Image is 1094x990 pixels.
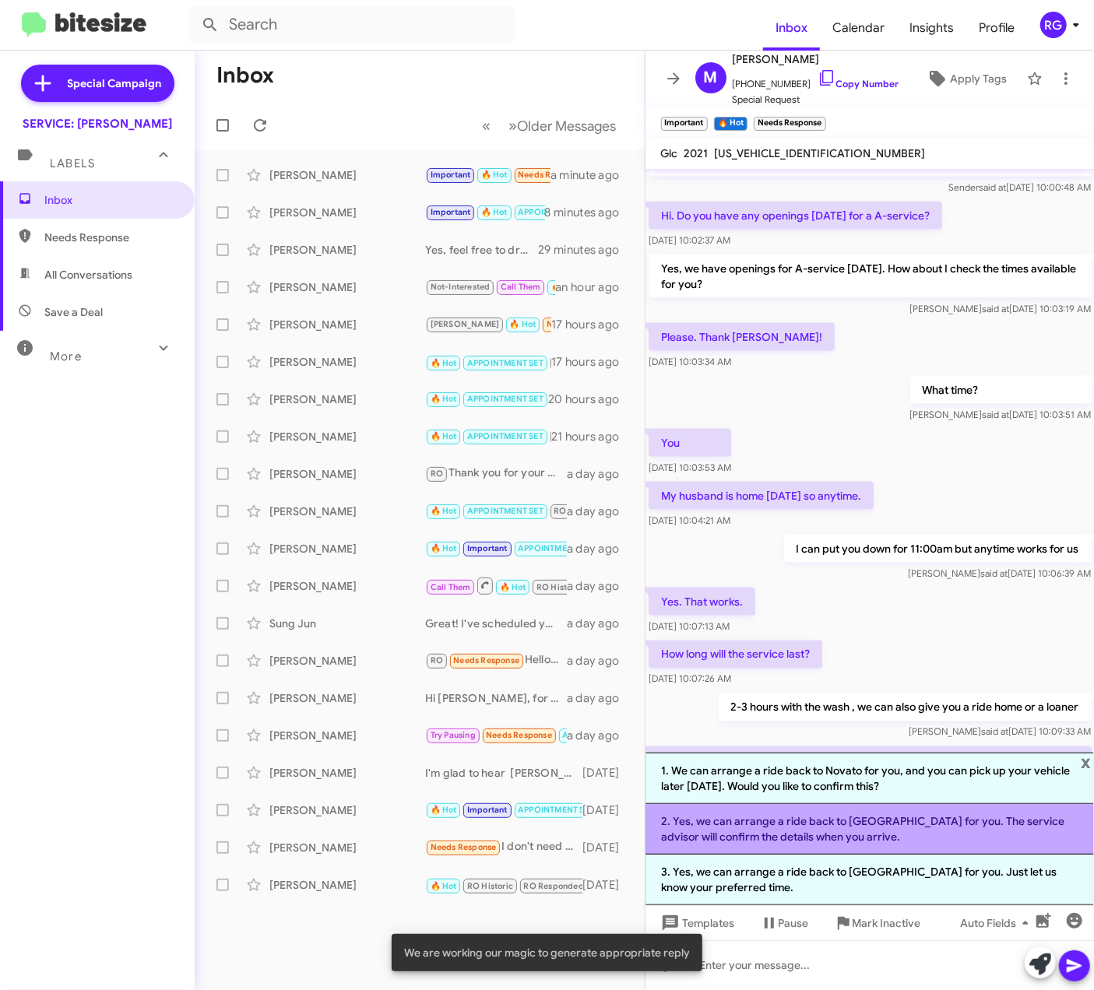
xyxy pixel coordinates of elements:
[518,170,584,180] span: Needs Response
[269,466,425,482] div: [PERSON_NAME]
[431,582,471,592] span: Call Them
[649,234,730,246] span: [DATE] 10:02:37 AM
[44,267,132,283] span: All Conversations
[649,255,1092,298] p: Yes, we have openings for A-service [DATE]. How about I check the times available for you?
[754,117,825,131] small: Needs Response
[979,181,1006,193] span: said at
[269,877,425,893] div: [PERSON_NAME]
[431,881,457,891] span: 🔥 Hot
[44,304,103,320] span: Save a Deal
[431,431,457,441] span: 🔥 Hot
[1081,753,1091,771] span: x
[645,909,748,937] button: Templates
[818,78,899,90] a: Copy Number
[269,279,425,295] div: [PERSON_NAME]
[425,427,551,445] div: Perfect
[718,693,1091,721] p: 2-3 hours with the wash , we can also give you a ride home or a loaner
[425,390,548,408] div: Great thx
[269,429,425,444] div: [PERSON_NAME]
[425,502,567,520] div: I'm glad to hear that! If you need any maintenance or repairs in the future, feel free to reach out.
[269,504,425,519] div: [PERSON_NAME]
[431,207,471,217] span: Important
[269,541,425,556] div: [PERSON_NAME]
[188,6,515,44] input: Search
[269,802,425,818] div: [PERSON_NAME]
[582,877,632,893] div: [DATE]
[431,170,471,180] span: Important
[748,909,821,937] button: Pause
[909,303,1091,314] span: [PERSON_NAME] [DATE] 10:03:19 AM
[897,5,966,51] a: Insights
[779,909,809,937] span: Pause
[21,65,174,102] a: Special Campaign
[714,117,748,131] small: 🔥 Hot
[269,317,425,332] div: [PERSON_NAME]
[539,242,632,258] div: 29 minutes ago
[551,282,578,292] span: 🔥 Hot
[661,117,708,131] small: Important
[425,801,582,819] div: Thanks See you then
[431,842,497,852] span: Needs Response
[980,567,1008,579] span: said at
[649,323,835,351] p: Please. Thank [PERSON_NAME]!
[425,539,567,557] div: Thank you.
[820,5,897,51] a: Calendar
[269,653,425,669] div: [PERSON_NAME]
[500,110,626,142] button: Next
[425,166,551,184] div: Can you give a ride back to [GEOGRAPHIC_DATA] then I will drive with him later [DATE] to pick it up?
[510,319,536,329] span: 🔥 Hot
[567,466,632,482] div: a day ago
[467,394,543,404] span: APPOINTMENT SET
[425,726,567,744] div: Thanks a million ! Nik has been great !
[548,391,632,407] div: 20 hours ago
[649,620,730,632] span: [DATE] 10:07:13 AM
[551,354,632,370] div: 17 hours ago
[649,482,874,510] p: My husband is home [DATE] so anytime.
[950,65,1007,93] span: Apply Tags
[518,805,594,815] span: APPOINTMENT SET
[467,358,543,368] span: APPOINTMENT SET
[960,909,1035,937] span: Auto Fields
[649,746,1092,790] p: Can you give a ride back to [GEOGRAPHIC_DATA] then I will drive with him later [DATE] to pick it up?
[547,319,613,329] span: Needs Response
[425,838,582,856] div: I don't need a service. I have driven very few miles.
[425,616,567,631] div: Great! I've scheduled your appointment for [DATE] at 7:30am. We look forward to seeing you then!
[425,242,539,258] div: Yes, feel free to drop by. Our advisors will assist you with this concern as soon as possible.
[50,349,82,363] span: More
[269,167,425,183] div: [PERSON_NAME]
[431,655,443,665] span: RO
[467,805,508,815] span: Important
[649,462,731,473] span: [DATE] 10:03:53 AM
[913,65,1019,93] button: Apply Tags
[821,909,934,937] button: Mark Inactive
[474,110,626,142] nav: Page navigation example
[763,5,820,51] a: Inbox
[269,616,425,631] div: Sung Jun
[467,881,513,891] span: RO Historic
[582,840,632,855] div: [DATE]
[467,431,543,441] span: APPOINTMENT SET
[269,728,425,743] div: [PERSON_NAME]
[483,116,491,135] span: «
[582,765,632,781] div: [DATE]
[431,319,500,329] span: [PERSON_NAME]
[981,726,1008,738] span: said at
[733,92,899,107] span: Special Request
[715,146,926,160] span: [US_VEHICLE_IDENTIFICATION_NUMBER]
[473,110,501,142] button: Previous
[425,315,551,333] div: Thank you, see you [DATE]!
[966,5,1027,51] a: Profile
[982,409,1009,420] span: said at
[269,840,425,855] div: [PERSON_NAME]
[649,356,731,367] span: [DATE] 10:03:34 AM
[1040,12,1067,38] div: RG
[501,282,541,292] span: Call Them
[425,690,567,706] div: Hi [PERSON_NAME], for an A service we are having a promotion for $299.00, can I make an appointme...
[733,68,899,92] span: [PHONE_NUMBER]
[269,205,425,220] div: [PERSON_NAME]
[425,352,551,371] div: Inbound Call
[649,429,731,457] p: You
[269,765,425,781] div: [PERSON_NAME]
[536,582,582,592] span: RO Historic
